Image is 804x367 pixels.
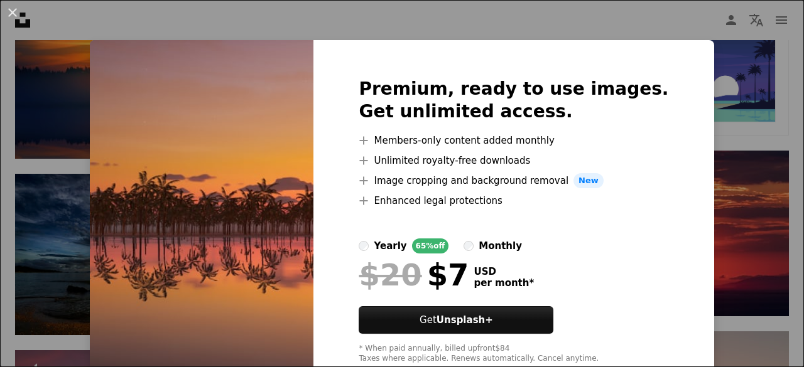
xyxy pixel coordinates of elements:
[359,241,369,251] input: yearly65%off
[359,193,668,208] li: Enhanced legal protections
[359,133,668,148] li: Members-only content added monthly
[359,173,668,188] li: Image cropping and background removal
[464,241,474,251] input: monthly
[374,238,406,253] div: yearly
[359,258,421,291] span: $20
[359,306,553,334] button: GetUnsplash+
[359,78,668,123] h2: Premium, ready to use images. Get unlimited access.
[359,344,668,364] div: * When paid annually, billed upfront $84 Taxes where applicable. Renews automatically. Cancel any...
[573,173,604,188] span: New
[359,153,668,168] li: Unlimited royalty-free downloads
[474,266,534,277] span: USD
[437,314,493,326] strong: Unsplash+
[359,258,469,291] div: $7
[474,277,534,289] span: per month *
[412,238,449,253] div: 65% off
[479,238,522,253] div: monthly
